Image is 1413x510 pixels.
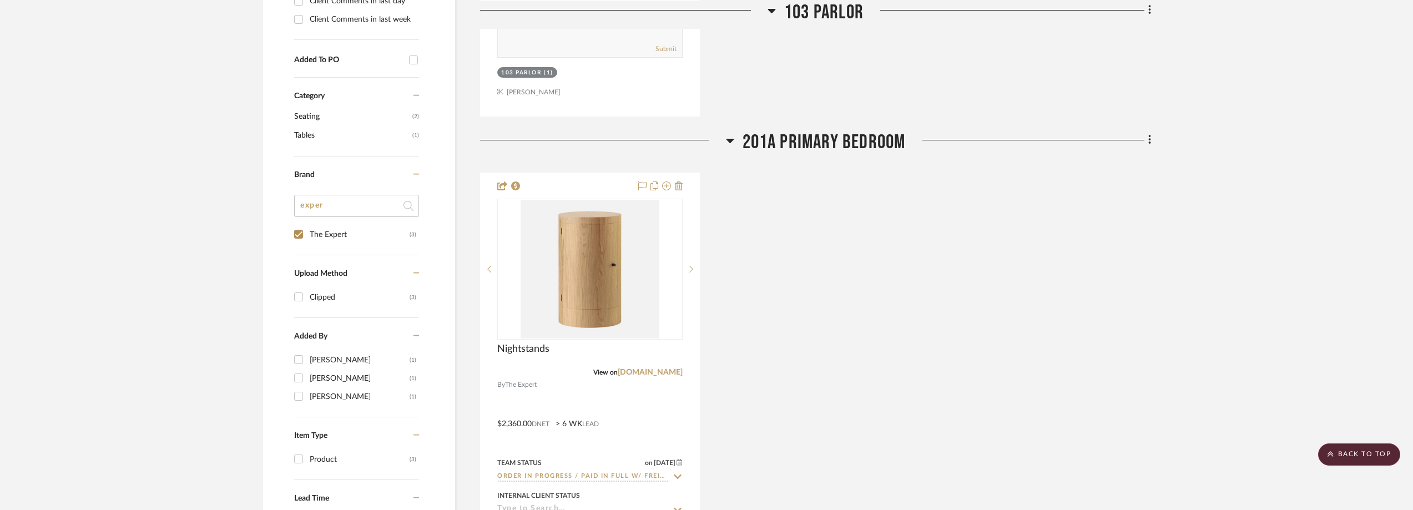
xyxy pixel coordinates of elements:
span: Upload Method [294,270,347,277]
span: [DATE] [653,459,677,467]
span: (1) [412,127,419,144]
div: The Expert [310,226,410,244]
span: Added By [294,332,327,340]
div: (1) [410,388,416,406]
input: Search Brands [294,195,419,217]
div: (3) [410,289,416,306]
span: Lead Time [294,494,329,502]
div: (1) [410,370,416,387]
span: Seating [294,107,410,126]
scroll-to-top-button: BACK TO TOP [1318,443,1400,466]
div: (3) [410,226,416,244]
div: Added To PO [294,55,403,65]
div: [PERSON_NAME] [310,388,410,406]
div: (1) [410,351,416,369]
button: Submit [655,44,677,54]
span: Item Type [294,432,327,440]
img: Nightstands [521,200,659,339]
a: [DOMAIN_NAME] [618,368,683,376]
div: 103 PARLOR [501,69,541,77]
span: (2) [412,108,419,125]
span: on [645,459,653,466]
div: Product [310,451,410,468]
span: Brand [294,171,315,179]
div: Client Comments in last week [310,11,416,28]
div: Team Status [497,458,542,468]
span: Category [294,92,325,101]
span: Tables [294,126,410,145]
div: (1) [544,69,553,77]
div: (3) [410,451,416,468]
span: The Expert [505,380,537,390]
span: Nightstands [497,343,549,355]
div: Internal Client Status [497,491,580,501]
div: Clipped [310,289,410,306]
input: Type to Search… [497,472,669,482]
div: [PERSON_NAME] [310,370,410,387]
div: [PERSON_NAME] [310,351,410,369]
span: 201A PRIMARY BEDROOM [743,130,906,154]
span: By [497,380,505,390]
span: View on [593,369,618,376]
